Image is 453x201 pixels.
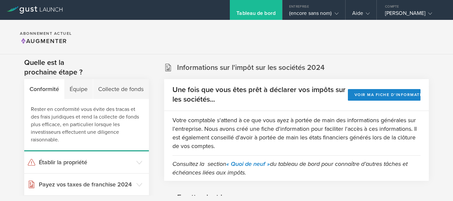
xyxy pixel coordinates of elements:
[289,5,309,9] font: Entreprise
[172,160,408,176] font: du tableau de bord pour connaître d’autres tâches et échéances liées aux impôts.
[30,85,59,93] font: Conformité
[24,58,83,76] font: Quelle est la prochaine étape ?
[348,89,421,101] button: Voir ma fiche d'information
[226,160,270,168] font: « Quoi de neuf »
[172,160,226,168] font: Consultez la section
[98,85,144,93] font: Collecte de fonds
[31,106,139,143] font: Rester en conformité vous évite des tracas et des frais juridiques et rend la collecte de fonds p...
[172,117,417,150] font: Votre comptable s'attend à ce que vous ayez à portée de main des informations générales sur l'ent...
[172,85,346,104] font: Une fois que vous êtes prêt à déclarer vos impôts sur les sociétés...
[39,159,87,166] font: Établir la propriété
[236,10,276,17] font: Tableau de bord
[20,31,72,36] font: Abonnement actuel
[177,63,325,72] font: Informations sur l'impôt sur les sociétés 2024
[352,10,363,17] font: Aide
[385,5,399,9] font: Compte
[385,10,425,17] font: [PERSON_NAME]
[289,10,332,17] font: (encore sans nom)
[26,37,67,45] font: Augmenter
[39,181,132,188] font: Payez vos taxes de franchise 2024
[70,85,88,93] font: Équipe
